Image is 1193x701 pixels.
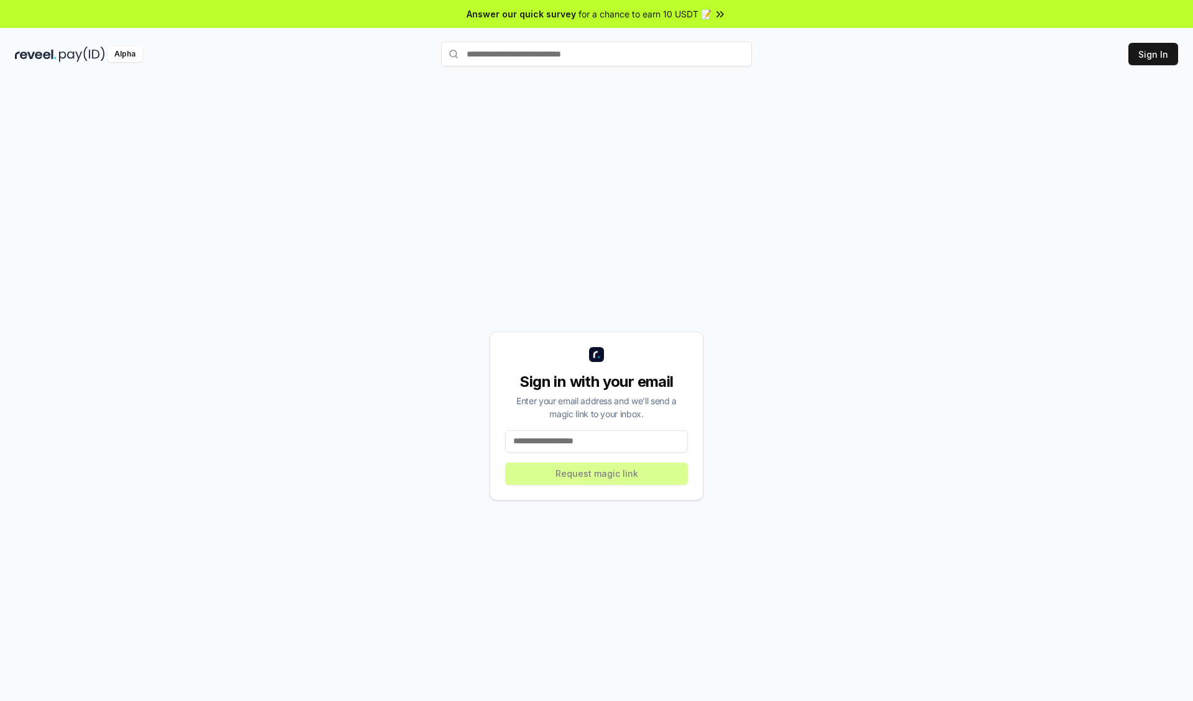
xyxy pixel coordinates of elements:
button: Sign In [1128,43,1178,65]
div: Alpha [107,47,142,62]
img: logo_small [589,347,604,362]
img: pay_id [59,47,105,62]
div: Enter your email address and we’ll send a magic link to your inbox. [505,394,688,420]
span: Answer our quick survey [467,7,576,20]
img: reveel_dark [15,47,57,62]
span: for a chance to earn 10 USDT 📝 [578,7,711,20]
div: Sign in with your email [505,372,688,392]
